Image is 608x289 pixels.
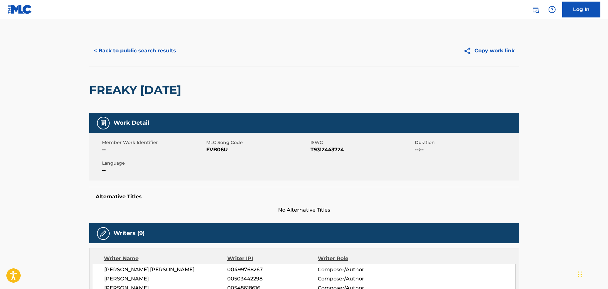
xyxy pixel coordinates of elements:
a: Public Search [529,3,542,16]
span: Language [102,160,205,167]
span: Duration [415,139,517,146]
img: Work Detail [99,119,107,127]
button: < Back to public search results [89,43,181,59]
span: [PERSON_NAME] [PERSON_NAME] [104,266,228,273]
span: -- [102,146,205,154]
span: Composer/Author [318,275,400,283]
img: search [532,6,539,13]
h5: Work Detail [113,119,149,127]
img: Copy work link [463,47,475,55]
span: -- [102,167,205,174]
div: Writer IPI [227,255,318,262]
img: help [548,6,556,13]
a: Log In [562,2,600,17]
iframe: Chat Widget [576,259,608,289]
span: --:-- [415,146,517,154]
img: Writers [99,230,107,237]
span: 00503442298 [227,275,318,283]
span: FVB06U [206,146,309,154]
div: Drag [578,265,582,284]
span: T9312443724 [311,146,413,154]
div: Help [546,3,558,16]
div: Writer Name [104,255,228,262]
div: Writer Role [318,255,400,262]
h2: FREAKY [DATE] [89,83,184,97]
button: Copy work link [459,43,519,59]
h5: Alternative Titles [96,194,513,200]
h5: Writers (9) [113,230,145,237]
span: [PERSON_NAME] [104,275,228,283]
span: Member Work Identifier [102,139,205,146]
img: MLC Logo [8,5,32,14]
span: No Alternative Titles [89,206,519,214]
span: Composer/Author [318,266,400,273]
span: MLC Song Code [206,139,309,146]
span: 00499768267 [227,266,318,273]
span: ISWC [311,139,413,146]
